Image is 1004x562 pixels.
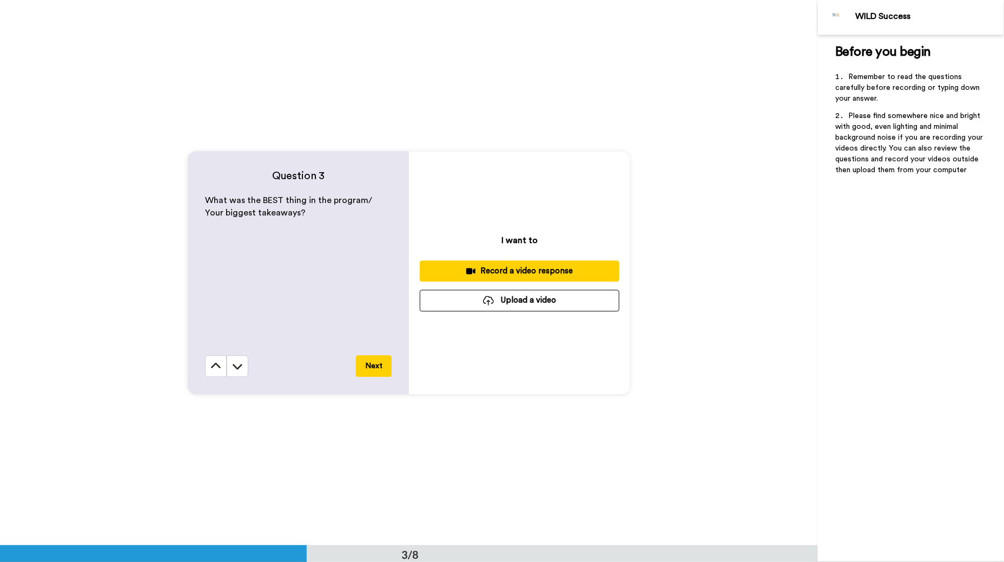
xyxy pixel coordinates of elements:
span: What was the BEST thing in the program/ Your biggest takeaways? [205,196,374,217]
button: Upload a video [420,290,619,311]
img: Profile Image [824,4,850,30]
div: WILD Success [855,11,1003,22]
h4: Question 3 [205,168,392,184]
span: Please find somewhere nice and bright with good, even lighting and minimal background noise if yo... [835,112,985,174]
span: Remember to read the questions carefully before recording or typing down your answer. [835,73,982,102]
button: Next [356,355,392,377]
button: Record a video response [420,260,619,282]
div: 3/8 [384,547,436,562]
p: I want to [501,234,538,247]
span: Before you begin [835,45,931,58]
div: Record a video response [428,265,611,277]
